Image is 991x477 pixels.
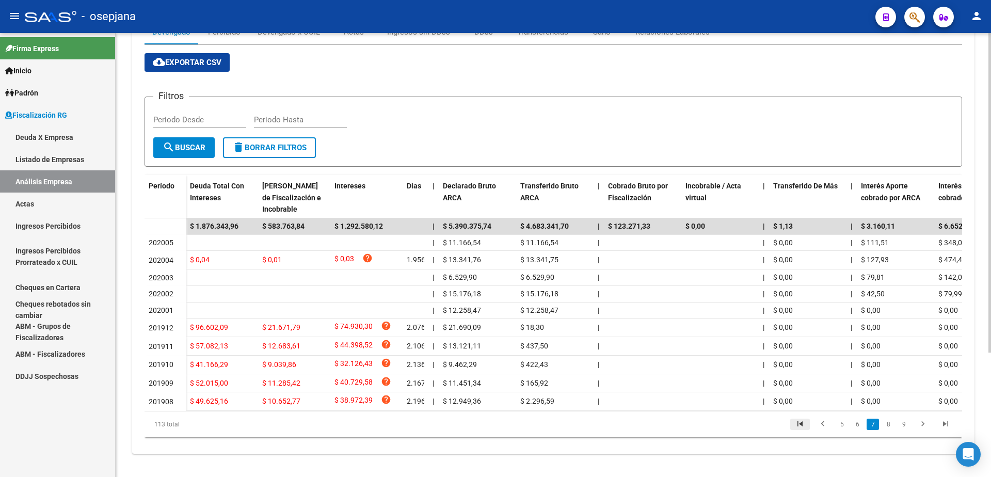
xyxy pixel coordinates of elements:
span: $ 6.529,90 [520,273,554,281]
span: 201908 [149,397,173,406]
a: 9 [898,419,910,430]
span: | [433,290,434,298]
span: $ 4.683.341,70 [520,222,569,230]
span: | [763,342,764,350]
span: $ 21.690,09 [443,323,481,331]
a: 5 [836,419,848,430]
span: | [851,290,852,298]
span: | [598,397,599,405]
span: 202002 [149,290,173,298]
datatable-header-cell: | [594,175,604,220]
span: $ 12.258,47 [520,306,558,314]
a: go to next page [913,419,933,430]
datatable-header-cell: Deuda Bruta Neto de Fiscalización e Incobrable [258,175,330,220]
span: $ 142,03 [938,273,966,281]
datatable-header-cell: | [759,175,769,220]
div: Open Intercom Messenger [956,442,981,467]
mat-icon: cloud_download [153,56,165,68]
span: $ 437,50 [520,342,548,350]
span: | [598,239,599,247]
span: | [851,256,852,264]
a: 6 [851,419,864,430]
span: Interés Aporte cobrado por ARCA [861,182,920,202]
span: $ 57.082,13 [190,342,228,350]
mat-icon: delete [232,141,245,153]
li: page 8 [881,416,896,433]
span: $ 79,99 [938,290,962,298]
span: Transferido Bruto ARCA [520,182,579,202]
datatable-header-cell: Transferido Bruto ARCA [516,175,594,220]
span: $ 0,00 [938,323,958,331]
span: $ 2.296,59 [520,397,554,405]
span: 2.136 [407,360,425,369]
datatable-header-cell: Transferido De Más [769,175,846,220]
span: | [433,360,434,369]
span: | [598,379,599,387]
datatable-header-cell: Deuda Total Con Intereses [186,175,258,220]
span: $ 1,13 [773,222,793,230]
span: | [763,397,764,405]
span: | [598,306,599,314]
span: $ 21.671,79 [262,323,300,331]
span: $ 0,00 [773,397,793,405]
span: $ 0,00 [938,360,958,369]
datatable-header-cell: Declarado Bruto ARCA [439,175,516,220]
a: 8 [882,419,894,430]
span: $ 52.015,00 [190,379,228,387]
span: $ 0,00 [773,342,793,350]
mat-icon: menu [8,10,21,22]
i: help [381,376,391,387]
span: 2.076 [407,323,425,331]
span: $ 0,00 [773,379,793,387]
span: 2.196 [407,397,425,405]
span: $ 40.729,58 [334,376,373,390]
span: $ 0,00 [938,306,958,314]
span: $ 422,43 [520,360,548,369]
datatable-header-cell: | [428,175,439,220]
span: | [433,306,434,314]
span: 201911 [149,342,173,351]
span: $ 123.271,33 [608,222,650,230]
span: $ 0,00 [773,323,793,331]
span: 1.956 [407,256,425,264]
span: $ 5.390.375,74 [443,222,491,230]
span: | [598,256,599,264]
span: $ 49.625,16 [190,397,228,405]
span: $ 0,00 [861,306,881,314]
span: $ 111,51 [861,239,889,247]
span: $ 474,41 [938,256,966,264]
span: 202005 [149,239,173,247]
span: | [763,306,764,314]
span: $ 32.126,43 [334,358,373,372]
span: | [851,323,852,331]
datatable-header-cell: Cobrado Bruto por Fiscalización [604,175,681,220]
i: help [381,358,391,368]
span: | [763,290,764,298]
span: $ 38.972,39 [334,394,373,408]
a: go to first page [790,419,810,430]
span: Período [149,182,174,190]
span: 202001 [149,306,173,314]
datatable-header-cell: Período [145,175,186,218]
span: Transferido De Más [773,182,838,190]
button: Borrar Filtros [223,137,316,158]
span: Inicio [5,65,31,76]
span: | [763,273,764,281]
span: | [763,256,764,264]
span: | [851,239,852,247]
span: | [598,182,600,190]
span: $ 0,00 [773,360,793,369]
span: $ 0,00 [773,273,793,281]
span: - osepjana [82,5,136,28]
span: $ 74.930,30 [334,321,373,335]
span: Dias [407,182,421,190]
span: | [851,182,853,190]
span: 201910 [149,360,173,369]
span: Deuda Total Con Intereses [190,182,244,202]
h3: Filtros [153,89,189,103]
span: $ 12.949,36 [443,397,481,405]
a: go to last page [936,419,955,430]
span: [PERSON_NAME] de Fiscalización e Incobrable [262,182,321,214]
span: | [598,222,600,230]
span: | [433,273,434,281]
